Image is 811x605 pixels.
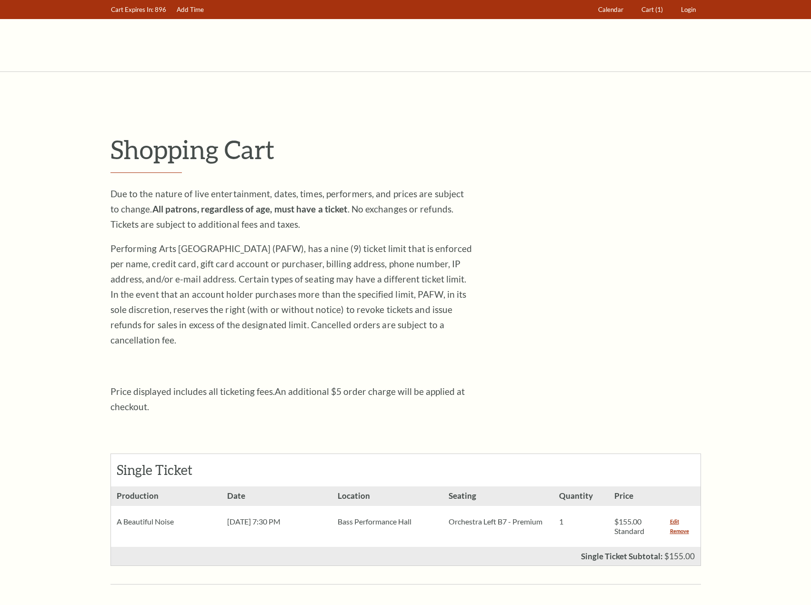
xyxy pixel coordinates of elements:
a: Login [676,0,700,19]
a: Add Time [172,0,208,19]
span: Bass Performance Hall [338,517,411,526]
h3: Quantity [553,486,609,506]
h2: Single Ticket [117,462,221,478]
p: Single Ticket Subtotal: [581,552,663,560]
a: Cart (1) [637,0,667,19]
h3: Price [609,486,664,506]
span: 896 [155,6,166,13]
div: [DATE] 7:30 PM [221,506,332,537]
span: Cart Expires In: [111,6,153,13]
h3: Seating [443,486,553,506]
span: Cart [641,6,654,13]
p: Orchestra Left B7 - Premium [449,517,548,526]
p: Shopping Cart [110,134,701,165]
p: 1 [559,517,603,526]
span: $155.00 Standard [614,517,644,535]
h3: Date [221,486,332,506]
h3: Production [111,486,221,506]
a: Remove [670,526,689,536]
span: Login [681,6,696,13]
h3: Location [332,486,442,506]
span: Due to the nature of live entertainment, dates, times, performers, and prices are subject to chan... [110,188,464,230]
p: Performing Arts [GEOGRAPHIC_DATA] (PAFW), has a nine (9) ticket limit that is enforced per name, ... [110,241,472,348]
span: $155.00 [664,551,695,561]
div: A Beautiful Noise [111,506,221,537]
a: Edit [670,517,679,526]
span: Calendar [598,6,623,13]
strong: All patrons, regardless of age, must have a ticket [152,203,348,214]
span: An additional $5 order charge will be applied at checkout. [110,386,465,412]
span: (1) [655,6,663,13]
a: Calendar [593,0,628,19]
p: Price displayed includes all ticketing fees. [110,384,472,414]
